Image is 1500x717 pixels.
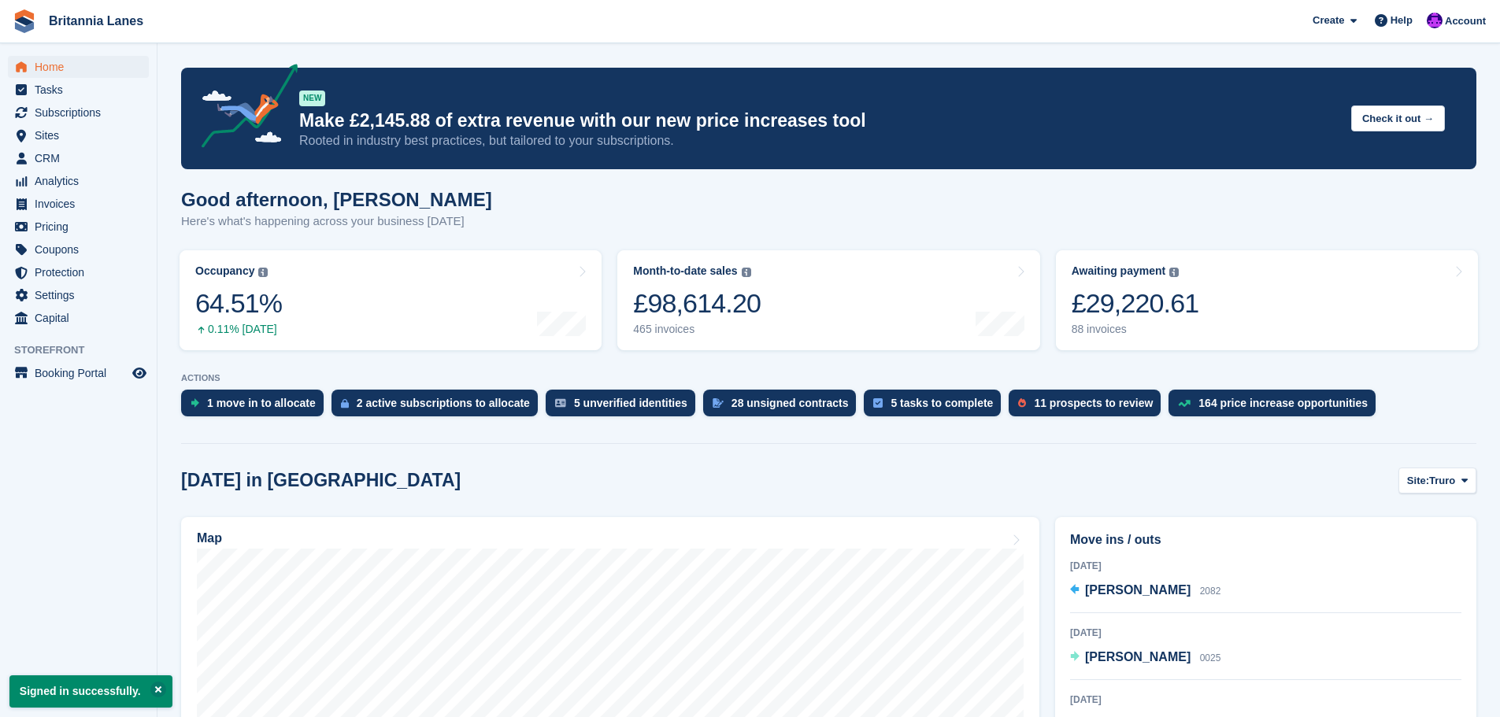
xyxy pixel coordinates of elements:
[8,124,149,146] a: menu
[713,398,724,408] img: contract_signature_icon-13c848040528278c33f63329250d36e43548de30e8caae1d1a13099fd9432cc5.svg
[1072,264,1166,278] div: Awaiting payment
[1056,250,1478,350] a: Awaiting payment £29,220.61 88 invoices
[8,193,149,215] a: menu
[9,675,172,708] p: Signed in successfully.
[1085,583,1191,597] span: [PERSON_NAME]
[633,323,761,336] div: 465 invoices
[891,397,993,409] div: 5 tasks to complete
[1070,559,1461,573] div: [DATE]
[8,307,149,329] a: menu
[35,170,129,192] span: Analytics
[35,284,129,306] span: Settings
[195,287,282,320] div: 64.51%
[633,287,761,320] div: £98,614.20
[299,132,1339,150] p: Rooted in industry best practices, but tailored to your subscriptions.
[1070,626,1461,640] div: [DATE]
[1391,13,1413,28] span: Help
[864,390,1009,424] a: 5 tasks to complete
[130,364,149,383] a: Preview store
[731,397,849,409] div: 28 unsigned contracts
[35,238,129,261] span: Coupons
[341,398,349,408] img: active_subscription_to_allocate_icon-d502201f5373d7db506a760aba3b589e785aa758c864c3986d89f69b8ff3...
[1427,13,1443,28] img: Mark Lane
[1070,530,1461,549] h2: Move ins / outs
[195,323,282,336] div: 0.11% [DATE]
[617,250,1039,350] a: Month-to-date sales £98,614.20 465 invoices
[14,342,157,358] span: Storefront
[1018,398,1026,408] img: prospect-51fa495bee0391a8d652442698ab0144808aea92771e9ea1ae160a38d050c398.svg
[8,102,149,124] a: menu
[1407,473,1429,489] span: Site:
[1445,13,1486,29] span: Account
[546,390,703,424] a: 5 unverified identities
[1169,268,1179,277] img: icon-info-grey-7440780725fd019a000dd9b08b2336e03edf1995a4989e88bcd33f0948082b44.svg
[299,91,325,106] div: NEW
[13,9,36,33] img: stora-icon-8386f47178a22dfd0bd8f6a31ec36ba5ce8667c1dd55bd0f319d3a0aa187defe.svg
[1200,652,1221,663] span: 0025
[1070,581,1220,601] a: [PERSON_NAME] 2082
[8,216,149,238] a: menu
[188,64,298,153] img: price-adjustments-announcement-icon-8257ccfd72463d97f412b2fc003d46551f7dbcb40ab6d574587a9cd5c0d94...
[1200,586,1221,597] span: 2082
[8,56,149,78] a: menu
[1429,473,1455,489] span: Truro
[35,102,129,124] span: Subscriptions
[181,373,1476,383] p: ACTIONS
[742,268,751,277] img: icon-info-grey-7440780725fd019a000dd9b08b2336e03edf1995a4989e88bcd33f0948082b44.svg
[191,398,199,408] img: move_ins_to_allocate_icon-fdf77a2bb77ea45bf5b3d319d69a93e2d87916cf1d5bf7949dd705db3b84f3ca.svg
[1009,390,1169,424] a: 11 prospects to review
[357,397,530,409] div: 2 active subscriptions to allocate
[8,238,149,261] a: menu
[207,397,316,409] div: 1 move in to allocate
[8,362,149,384] a: menu
[35,362,129,384] span: Booking Portal
[181,470,461,491] h2: [DATE] in [GEOGRAPHIC_DATA]
[1070,693,1461,707] div: [DATE]
[1085,650,1191,663] span: [PERSON_NAME]
[181,213,492,231] p: Here's what's happening across your business [DATE]
[35,193,129,215] span: Invoices
[331,390,546,424] a: 2 active subscriptions to allocate
[181,189,492,210] h1: Good afternoon, [PERSON_NAME]
[197,531,222,545] h2: Map
[35,307,129,329] span: Capital
[299,109,1339,132] p: Make £2,145.88 of extra revenue with our new price increases tool
[8,261,149,283] a: menu
[35,147,129,169] span: CRM
[1072,323,1199,336] div: 88 invoices
[35,79,129,101] span: Tasks
[35,56,129,78] span: Home
[1169,390,1383,424] a: 164 price increase opportunities
[35,261,129,283] span: Protection
[633,264,737,278] div: Month-to-date sales
[555,398,566,408] img: verify_identity-adf6edd0f0f0b5bbfe63781bf79b02c33cf7c696d77639b501bdc392416b5a36.svg
[1034,397,1153,409] div: 11 prospects to review
[703,390,865,424] a: 28 unsigned contracts
[8,284,149,306] a: menu
[873,398,883,408] img: task-75834270c22a3079a89374b754ae025e5fb1db73e45f91037f5363f120a921f8.svg
[1398,468,1476,493] button: Site: Truro
[258,268,268,277] img: icon-info-grey-7440780725fd019a000dd9b08b2336e03edf1995a4989e88bcd33f0948082b44.svg
[574,397,687,409] div: 5 unverified identities
[1070,648,1220,668] a: [PERSON_NAME] 0025
[1351,105,1445,131] button: Check it out →
[1313,13,1344,28] span: Create
[1178,400,1191,407] img: price_increase_opportunities-93ffe204e8149a01c8c9dc8f82e8f89637d9d84a8eef4429ea346261dce0b2c0.svg
[35,216,129,238] span: Pricing
[8,79,149,101] a: menu
[1072,287,1199,320] div: £29,220.61
[8,147,149,169] a: menu
[195,264,254,278] div: Occupancy
[1198,397,1368,409] div: 164 price increase opportunities
[43,8,150,34] a: Britannia Lanes
[180,250,602,350] a: Occupancy 64.51% 0.11% [DATE]
[35,124,129,146] span: Sites
[8,170,149,192] a: menu
[181,390,331,424] a: 1 move in to allocate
